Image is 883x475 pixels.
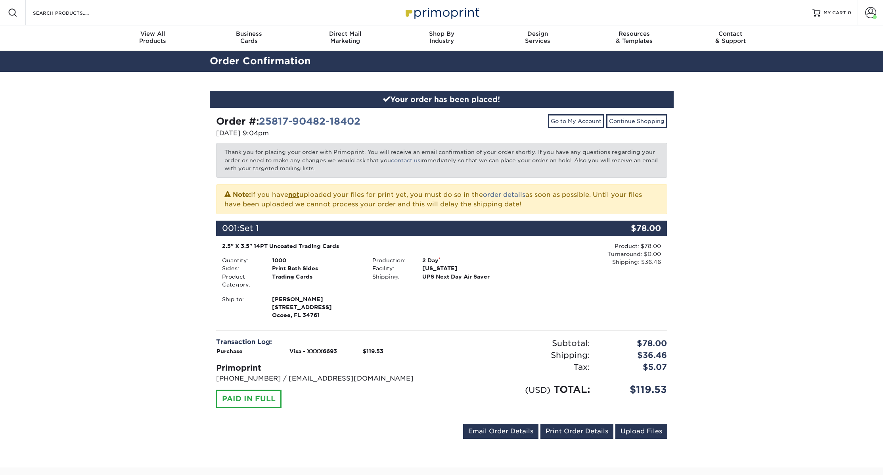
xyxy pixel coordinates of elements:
[490,30,586,37] span: Design
[105,30,201,37] span: View All
[416,273,517,281] div: UPS Next Day Air Saver
[554,384,590,395] span: TOTAL:
[393,30,490,44] div: Industry
[525,385,550,395] small: (USD)
[366,256,416,264] div: Production:
[272,303,360,311] span: [STREET_ADDRESS]
[586,30,682,44] div: & Templates
[201,25,297,51] a: BusinessCards
[216,390,282,408] div: PAID IN FULL
[201,30,297,44] div: Cards
[216,273,266,289] div: Product Category:
[216,348,243,354] strong: Purchase
[366,273,416,281] div: Shipping:
[615,424,667,439] a: Upload Files
[824,10,846,16] span: MY CART
[517,242,661,266] div: Product: $78.00 Turnaround: $0.00 Shipping: $36.46
[266,264,366,272] div: Print Both Sides
[216,337,436,347] div: Transaction Log:
[548,114,604,128] a: Go to My Account
[105,25,201,51] a: View AllProducts
[216,362,436,374] div: Primoprint
[540,424,613,439] a: Print Order Details
[210,91,674,108] div: Your order has been placed!
[366,264,416,272] div: Facility:
[259,115,360,127] a: 25817-90482-18402
[442,337,596,349] div: Subtotal:
[592,221,667,236] div: $78.00
[402,4,481,21] img: Primoprint
[266,256,366,264] div: 1000
[490,25,586,51] a: DesignServices
[297,30,393,44] div: Marketing
[682,25,779,51] a: Contact& Support
[297,30,393,37] span: Direct Mail
[391,157,420,163] a: contact us
[596,349,673,361] div: $36.46
[222,242,511,250] div: 2.5" X 3.5" 14PT Uncoated Trading Cards
[363,348,383,354] strong: $119.53
[201,30,297,37] span: Business
[393,30,490,37] span: Shop By
[32,8,109,17] input: SEARCH PRODUCTS.....
[682,30,779,37] span: Contact
[586,25,682,51] a: Resources& Templates
[289,348,337,354] strong: Visa - XXXX6693
[105,30,201,44] div: Products
[224,189,659,209] p: If you have uploaded your files for print yet, you must do so in the as soon as possible. Until y...
[606,114,667,128] a: Continue Shopping
[239,223,259,233] span: Set 1
[596,383,673,397] div: $119.53
[596,361,673,373] div: $5.07
[272,295,360,319] strong: Ocoee, FL 34761
[216,129,436,138] p: [DATE] 9:04pm
[216,256,266,264] div: Quantity:
[272,295,360,303] span: [PERSON_NAME]
[848,10,851,15] span: 0
[233,191,251,198] strong: Note:
[204,54,680,69] h2: Order Confirmation
[288,191,299,198] b: not
[416,256,517,264] div: 2 Day
[442,361,596,373] div: Tax:
[483,191,525,198] a: order details
[266,273,366,289] div: Trading Cards
[393,25,490,51] a: Shop ByIndustry
[216,143,667,177] p: Thank you for placing your order with Primoprint. You will receive an email confirmation of your ...
[216,221,592,236] div: 001:
[216,264,266,272] div: Sides:
[490,30,586,44] div: Services
[297,25,393,51] a: Direct MailMarketing
[442,349,596,361] div: Shipping:
[596,337,673,349] div: $78.00
[586,30,682,37] span: Resources
[216,115,360,127] strong: Order #:
[216,374,436,383] p: [PHONE_NUMBER] / [EMAIL_ADDRESS][DOMAIN_NAME]
[216,295,266,319] div: Ship to:
[463,424,538,439] a: Email Order Details
[416,264,517,272] div: [US_STATE]
[682,30,779,44] div: & Support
